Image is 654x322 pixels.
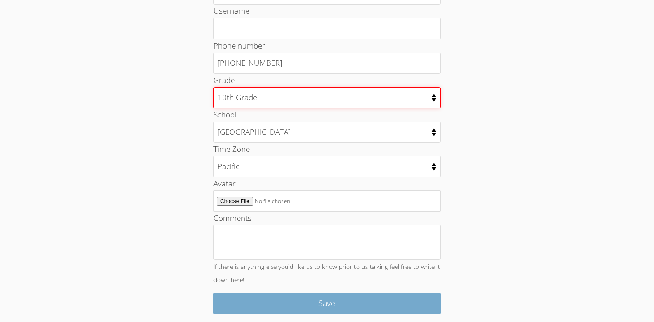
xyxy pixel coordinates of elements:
[213,40,265,51] label: Phone number
[213,109,237,120] label: School
[213,144,250,154] label: Time Zone
[213,5,249,16] label: Username
[213,293,441,314] input: Save
[213,213,252,223] label: Comments
[213,75,235,85] label: Grade
[213,178,236,189] label: Avatar
[213,262,440,284] small: If there is anything else you'd like us to know prior to us talking feel free to write it down here!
